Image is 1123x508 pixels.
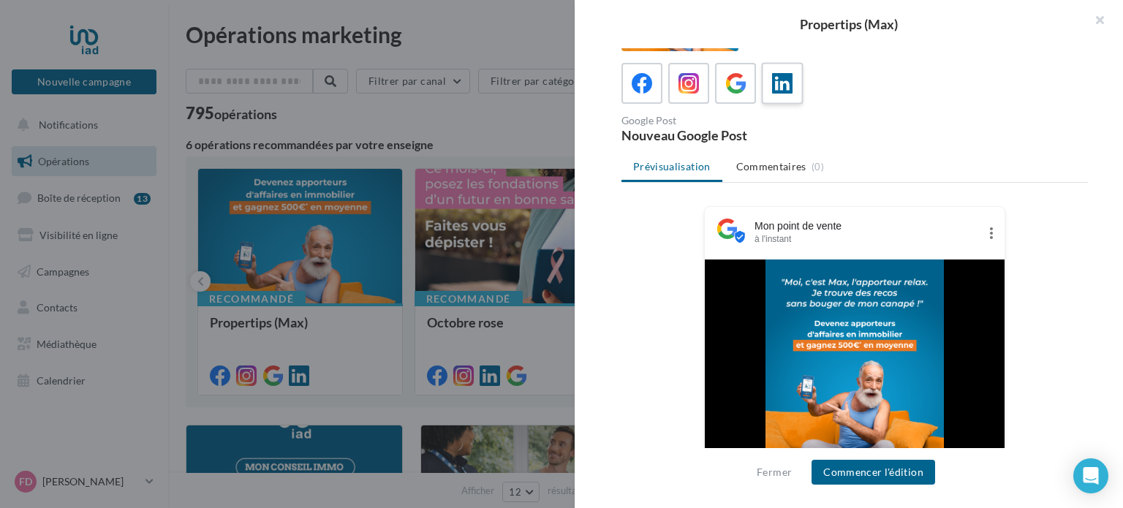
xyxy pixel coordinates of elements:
[1073,458,1108,493] div: Open Intercom Messenger
[751,463,798,481] button: Fermer
[755,219,978,233] div: Mon point de vente
[765,259,944,482] img: Post - Des recos sans bouger de mon canapé
[621,115,849,126] div: Google Post
[812,161,824,173] span: (0)
[812,460,935,485] button: Commencer l'édition
[598,18,1100,31] div: Propertips (Max)
[755,233,978,245] div: à l'instant
[736,159,806,174] span: Commentaires
[621,129,849,142] div: Nouveau Google Post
